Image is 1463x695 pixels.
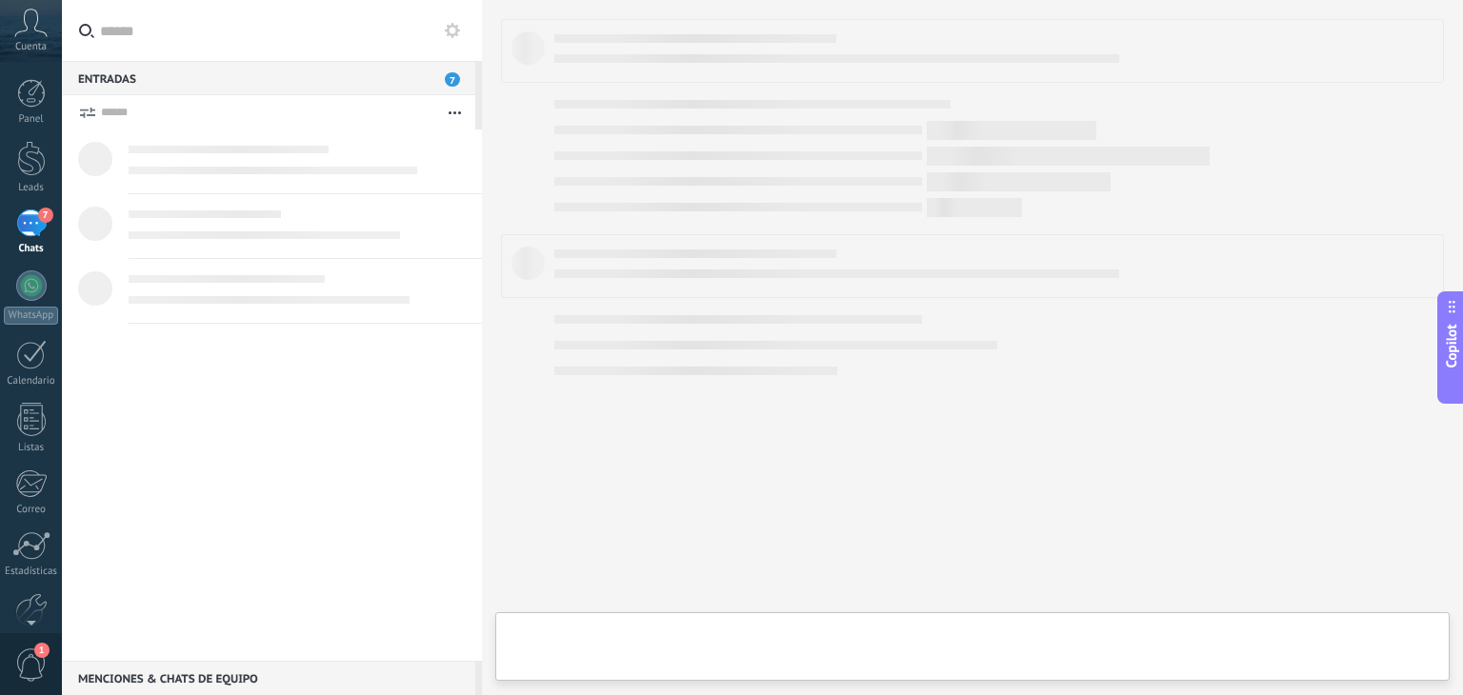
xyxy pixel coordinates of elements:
button: Más [434,95,475,129]
div: Entradas [62,61,475,95]
span: 7 [445,72,460,87]
span: 7 [38,208,53,223]
div: Calendario [4,375,59,387]
div: Leads [4,182,59,194]
div: Estadísticas [4,566,59,578]
span: Copilot [1442,325,1461,368]
div: Chats [4,243,59,255]
div: Correo [4,504,59,516]
span: Cuenta [15,41,47,53]
div: Menciones & Chats de equipo [62,661,475,695]
span: 1 [34,643,50,658]
div: Panel [4,113,59,126]
div: WhatsApp [4,307,58,325]
div: Listas [4,442,59,454]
